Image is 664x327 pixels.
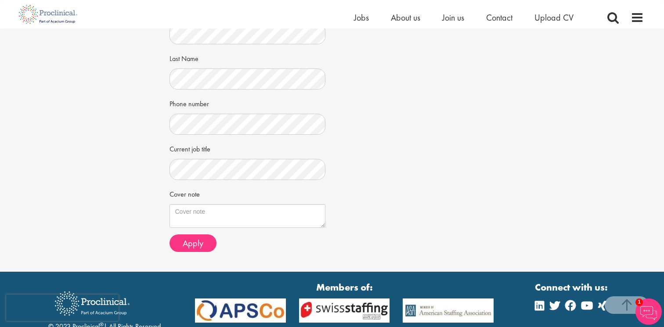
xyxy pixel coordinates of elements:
[535,280,610,294] strong: Connect with us:
[170,141,210,155] label: Current job title
[188,298,292,323] img: APSCo
[486,12,512,23] a: Contact
[391,12,420,23] a: About us
[534,12,574,23] a: Upload CV
[292,298,397,323] img: APSCo
[48,285,136,322] img: Proclinical Recruitment
[170,51,198,64] label: Last Name
[354,12,369,23] a: Jobs
[170,187,200,200] label: Cover note
[195,280,494,294] strong: Members of:
[635,298,662,325] img: Chatbot
[170,234,217,252] button: Apply
[170,96,209,109] label: Phone number
[442,12,464,23] a: Join us
[183,237,203,249] span: Apply
[396,298,500,323] img: APSCo
[635,298,643,306] span: 1
[6,295,119,321] iframe: reCAPTCHA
